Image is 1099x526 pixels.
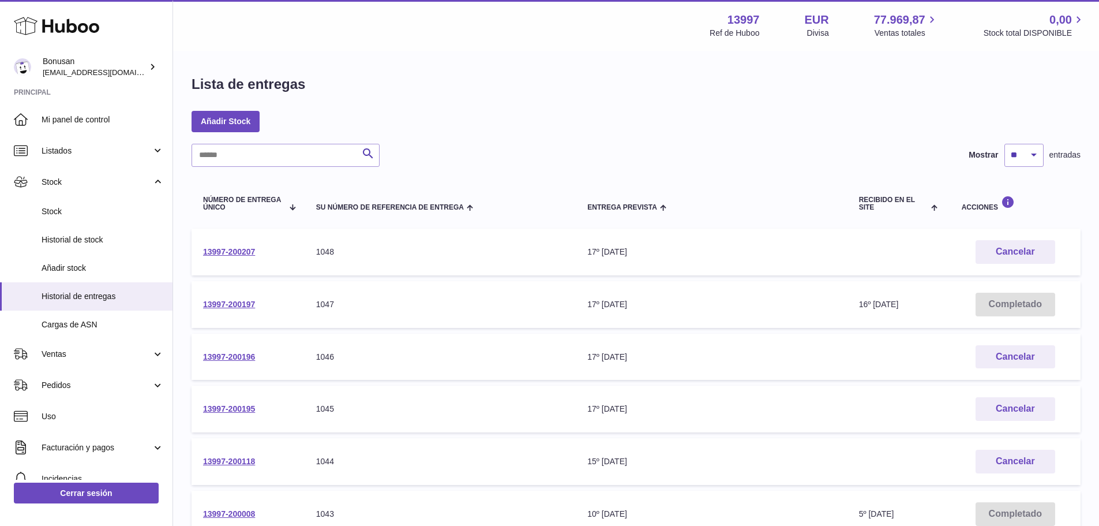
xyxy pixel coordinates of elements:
span: [EMAIL_ADDRESS][DOMAIN_NAME] [43,68,170,77]
span: Listados [42,146,152,156]
span: 16º [DATE] [859,300,899,309]
span: Ventas totales [875,28,939,39]
div: 17º [DATE] [587,352,835,363]
div: 1044 [316,456,564,467]
div: 17º [DATE] [587,299,835,310]
span: entradas [1049,150,1081,161]
span: Ventas [42,349,152,360]
span: Uso [42,411,164,422]
div: 1043 [316,509,564,520]
a: 13997-200207 [203,247,255,256]
a: 13997-200195 [203,404,255,413]
div: Divisa [807,28,829,39]
span: Incidencias [42,473,164,484]
span: Facturación y pagos [42,442,152,453]
div: Acciones [962,196,1069,211]
span: Historial de stock [42,234,164,245]
button: Cancelar [976,345,1055,369]
div: 1048 [316,247,564,258]
strong: EUR [804,12,828,28]
a: Añadir Stock [192,111,260,132]
h1: Lista de entregas [192,75,305,94]
span: Pedidos [42,380,152,391]
div: 1046 [316,352,564,363]
span: Entrega prevista [587,204,657,211]
span: Stock total DISPONIBLE [984,28,1085,39]
span: Recibido en el site [859,196,929,211]
a: Cerrar sesión [14,483,159,503]
button: Cancelar [976,397,1055,421]
button: Cancelar [976,450,1055,473]
span: Cargas de ASN [42,319,164,330]
img: info@bonusan.es [14,58,31,76]
button: Cancelar [976,240,1055,264]
span: 5º [DATE] [859,509,894,518]
a: 0,00 Stock total DISPONIBLE [984,12,1085,39]
div: Bonusan [43,56,147,78]
span: 0,00 [1049,12,1072,28]
div: 15º [DATE] [587,456,835,467]
span: 77.969,87 [874,12,925,28]
span: Añadir stock [42,263,164,274]
span: Su número de referencia de entrega [316,204,464,211]
div: Ref de Huboo [710,28,759,39]
a: 13997-200197 [203,300,255,309]
label: Mostrar [969,150,998,161]
span: Historial de entregas [42,291,164,302]
span: Stock [42,177,152,188]
a: 13997-200196 [203,352,255,361]
a: 13997-200008 [203,509,255,518]
a: 77.969,87 Ventas totales [874,12,939,39]
a: 13997-200118 [203,457,255,466]
div: 1047 [316,299,564,310]
div: 17º [DATE] [587,247,835,258]
span: Número de entrega único [203,196,283,211]
div: 17º [DATE] [587,404,835,415]
div: 10º [DATE] [587,509,835,520]
div: 1045 [316,404,564,415]
strong: 13997 [727,12,760,28]
span: Mi panel de control [42,114,164,125]
span: Stock [42,206,164,217]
